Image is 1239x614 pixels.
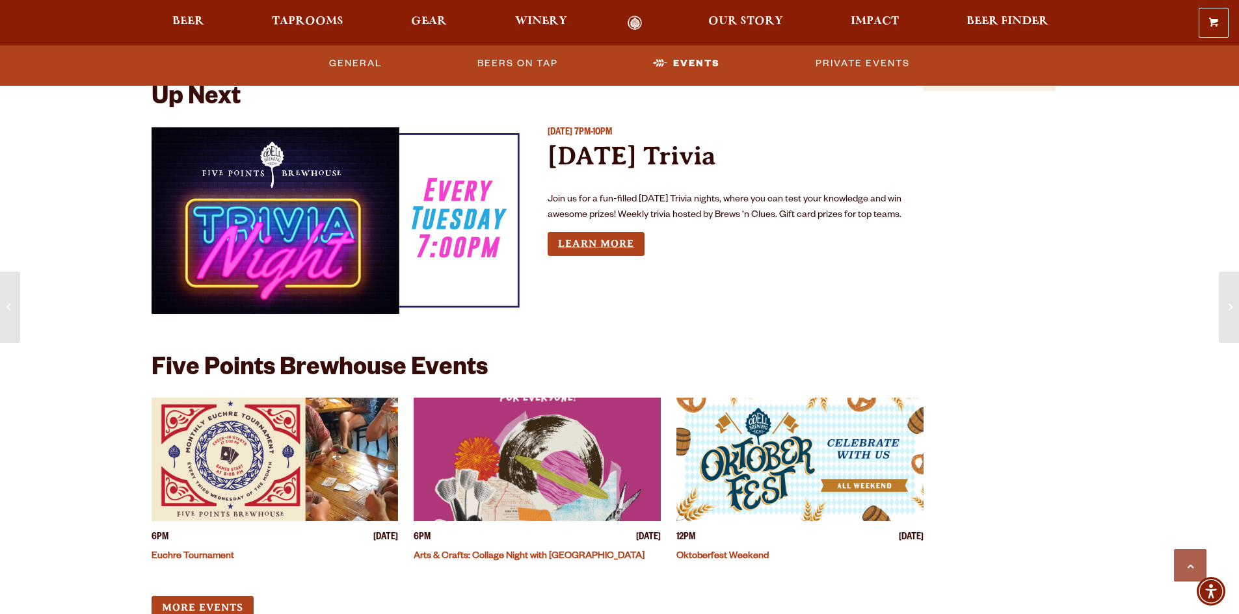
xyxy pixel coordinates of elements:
span: Gear [411,16,447,27]
a: Euchre Tournament [152,552,234,562]
a: Private Events [810,49,915,79]
span: Beer [172,16,204,27]
span: 7PM-10PM [574,128,612,138]
a: Beer [164,16,213,31]
a: Learn more about Tuesday Trivia [548,232,645,256]
a: View event details [676,398,924,521]
h2: Up Next [152,85,241,114]
span: Beer Finder [966,16,1048,27]
a: Gear [403,16,455,31]
span: [DATE] [548,128,572,138]
a: View event details [152,127,527,314]
span: [DATE] [899,531,924,545]
h2: Five Points Brewhouse Events [152,356,488,385]
a: Odell Home [611,16,659,31]
a: View event details [414,398,661,521]
a: Our Story [700,16,792,31]
a: General [324,49,387,79]
a: Scroll to top [1174,549,1206,582]
span: [DATE] [636,531,661,545]
a: Arts & Crafts: Collage Night with [GEOGRAPHIC_DATA] [414,552,645,562]
a: Beer Finder [958,16,1057,31]
span: 6PM [152,531,168,545]
a: Oktoberfest Weekend [676,552,769,562]
span: [DATE] [373,531,398,545]
a: Taprooms [263,16,352,31]
div: Accessibility Menu [1197,577,1225,606]
a: Impact [842,16,907,31]
a: Winery [507,16,576,31]
a: Events [648,49,725,79]
a: View event details [152,398,399,521]
span: 6PM [414,531,431,545]
a: Beers on Tap [472,49,563,79]
span: Our Story [708,16,783,27]
span: 12PM [676,531,695,545]
span: Taprooms [272,16,343,27]
span: Winery [515,16,567,27]
a: [DATE] Trivia [548,141,716,170]
span: Impact [851,16,899,27]
p: Join us for a fun-filled [DATE] Trivia nights, where you can test your knowledge and win awesome ... [548,192,924,224]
